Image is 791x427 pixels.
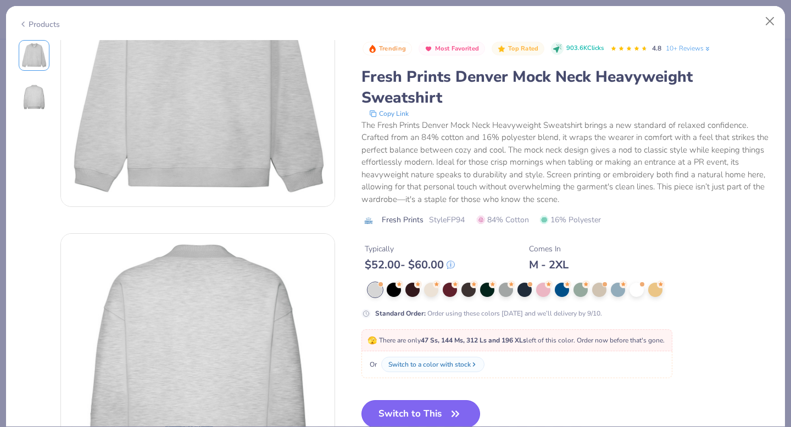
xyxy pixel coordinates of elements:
strong: 47 Ss, 144 Ms, 312 Ls and 196 XLs [421,336,526,345]
img: Most Favorited sort [424,44,433,53]
div: The Fresh Prints Denver Mock Neck Heavyweight Sweatshirt brings a new standard of relaxed confide... [361,119,773,206]
div: 4.8 Stars [610,40,648,58]
span: Or [367,359,377,369]
div: Fresh Prints Denver Mock Neck Heavyweight Sweatshirt [361,66,773,108]
button: Badge Button [363,42,412,56]
span: Most Favorited [435,46,479,52]
span: Trending [379,46,406,52]
div: $ 52.00 - $ 60.00 [365,258,455,272]
span: Top Rated [508,46,539,52]
img: Trending sort [368,44,377,53]
span: 🫣 [367,335,377,346]
div: Typically [365,243,455,255]
span: 4.8 [652,44,661,53]
img: Front [21,42,47,69]
span: There are only left of this color. Order now before that's gone. [367,336,665,345]
button: Close [760,11,781,32]
div: M - 2XL [529,258,569,272]
div: Comes In [529,243,569,255]
button: copy to clipboard [366,108,412,119]
img: brand logo [361,216,376,225]
button: Badge Button [419,42,485,56]
button: Badge Button [492,42,544,56]
div: Switch to a color with stock [388,359,471,369]
span: Fresh Prints [382,214,424,226]
span: Style FP94 [429,214,465,226]
div: Products [19,19,60,30]
strong: Standard Order : [375,309,426,318]
span: 903.6K Clicks [566,44,604,53]
img: Top Rated sort [497,44,506,53]
a: 10+ Reviews [666,43,711,53]
span: 16% Polyester [540,214,601,226]
span: 84% Cotton [477,214,529,226]
img: Back [21,84,47,110]
button: Switch to a color with stock [381,357,484,372]
div: Order using these colors [DATE] and we’ll delivery by 9/10. [375,308,602,318]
